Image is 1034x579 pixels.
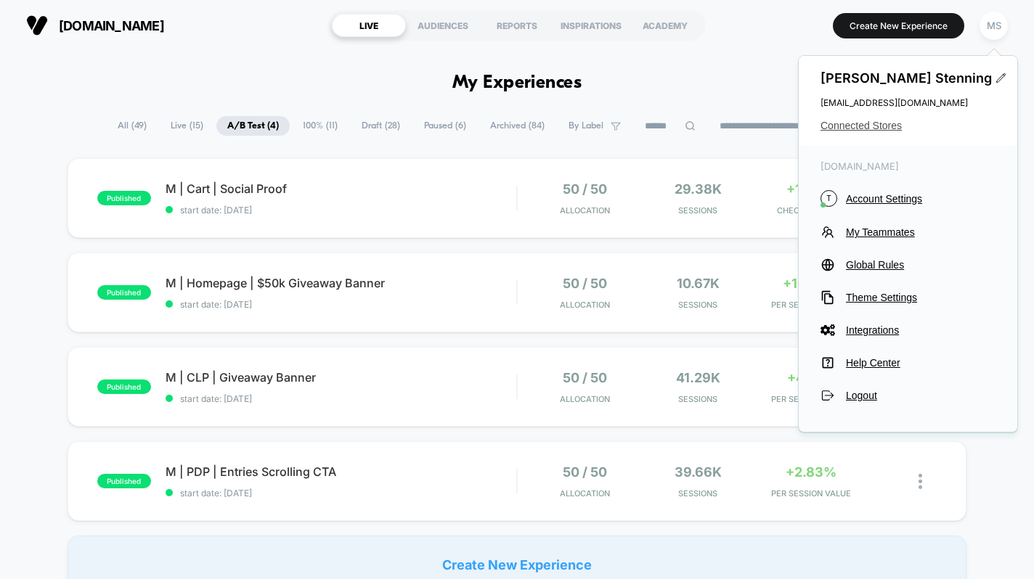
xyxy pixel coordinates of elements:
[563,464,607,480] span: 50 / 50
[560,488,610,498] span: Allocation
[563,276,607,291] span: 50 / 50
[645,300,751,310] span: Sessions
[26,15,48,36] img: Visually logo
[676,370,720,385] span: 41.29k
[332,14,406,37] div: LIVE
[821,225,996,239] button: My Teammates
[160,116,214,136] span: Live ( 15 )
[758,300,864,310] span: PER SESSION VALUE
[677,276,720,291] span: 10.67k
[821,388,996,403] button: Logout
[452,73,582,94] h1: My Experiences
[758,394,864,404] span: PER SESSION VALUE
[563,181,607,197] span: 50 / 50
[675,181,722,197] span: 29.38k
[97,474,151,488] span: published
[563,370,607,385] span: 50 / 50
[846,390,996,401] span: Logout
[821,323,996,337] button: Integrations
[758,205,864,215] span: CHECKOUT RATE
[919,474,922,489] img: close
[560,205,610,215] span: Allocation
[480,14,554,37] div: REPORTS
[166,488,517,498] span: start date: [DATE]
[292,116,349,136] span: 100% ( 11 )
[569,120,603,131] span: By Label
[216,116,290,136] span: A/B Test ( 4 )
[846,193,996,205] span: Account Settings
[645,205,751,215] span: Sessions
[351,116,411,136] span: Draft ( 28 )
[821,120,996,131] button: Connected Stores
[166,464,517,479] span: M | PDP | Entries Scrolling CTA
[628,14,702,37] div: ACADEMY
[554,14,628,37] div: INSPIRATIONS
[821,70,996,86] span: [PERSON_NAME] Stenning
[787,370,835,385] span: +4.41%
[821,190,837,207] i: T
[645,394,751,404] span: Sessions
[166,370,517,385] span: M | CLP | Giveaway Banner
[560,394,610,404] span: Allocation
[22,14,168,37] button: [DOMAIN_NAME]
[758,488,864,498] span: PER SESSION VALUE
[846,357,996,369] span: Help Center
[166,299,517,310] span: start date: [DATE]
[645,488,751,498] span: Sessions
[479,116,555,136] span: Archived ( 84 )
[786,181,835,197] span: +1.32%
[675,464,722,480] span: 39.66k
[97,285,151,300] span: published
[413,116,477,136] span: Paused ( 6 )
[166,205,517,215] span: start date: [DATE]
[821,160,996,172] span: [DOMAIN_NAME]
[107,116,158,136] span: All ( 49 )
[97,379,151,394] span: published
[166,276,517,290] span: M | Homepage | $50k Giveaway Banner
[166,181,517,196] span: M | Cart | Social Proof
[846,226,996,238] span: My Teammates
[783,276,839,291] span: +16.83%
[821,258,996,272] button: Global Rules
[166,393,517,404] span: start date: [DATE]
[833,13,964,38] button: Create New Experience
[786,464,836,480] span: +2.83%
[980,12,1008,40] div: MS
[975,11,1012,41] button: MS
[846,324,996,336] span: Integrations
[560,300,610,310] span: Allocation
[821,356,996,370] button: Help Center
[821,190,996,207] button: TAccount Settings
[846,292,996,303] span: Theme Settings
[821,290,996,305] button: Theme Settings
[406,14,480,37] div: AUDIENCES
[59,18,164,33] span: [DOMAIN_NAME]
[97,191,151,205] span: published
[821,97,996,108] span: [EMAIL_ADDRESS][DOMAIN_NAME]
[846,259,996,271] span: Global Rules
